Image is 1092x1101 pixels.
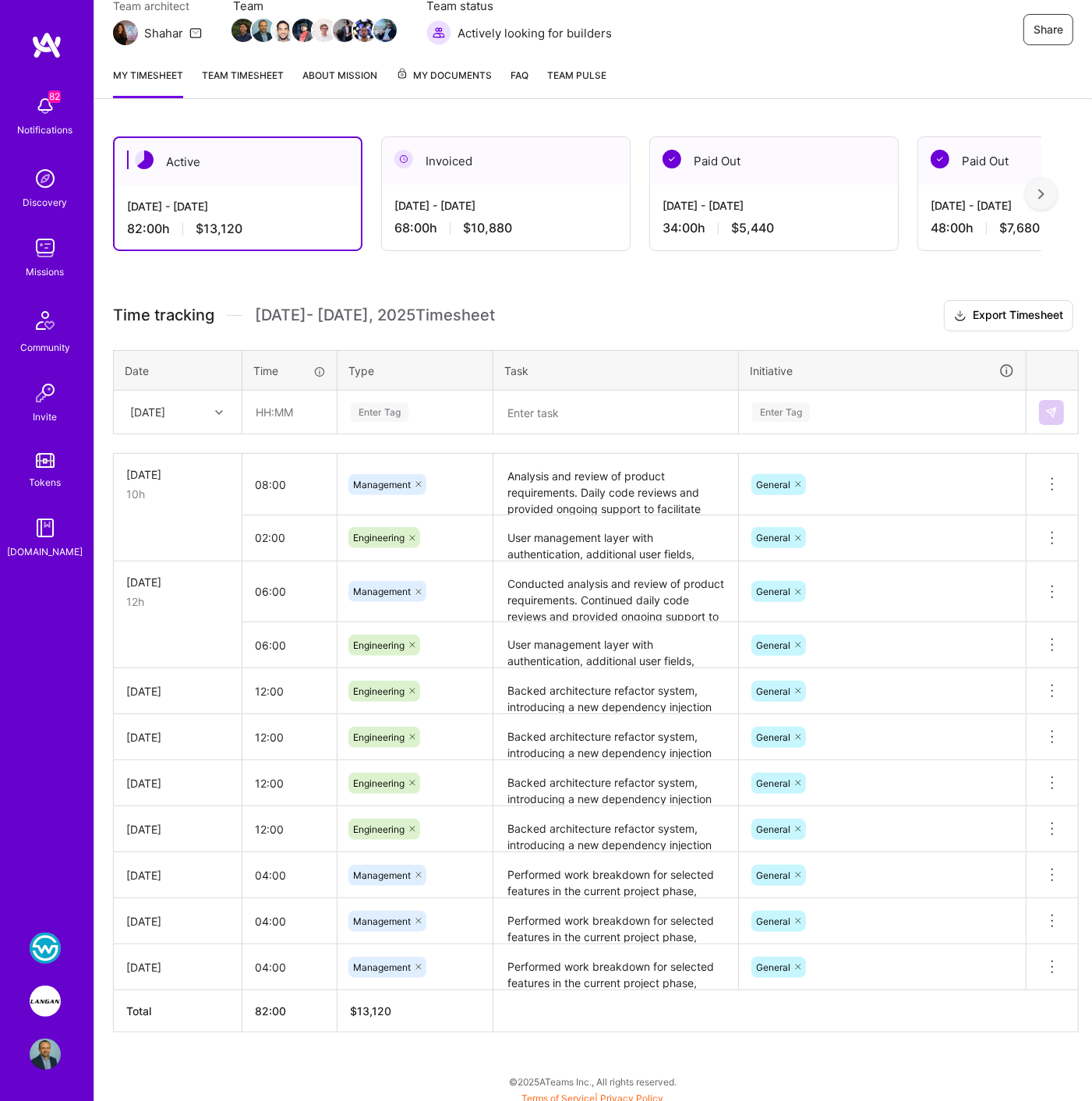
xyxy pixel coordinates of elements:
[30,1039,61,1070] img: User Avatar
[126,867,229,883] div: [DATE]
[353,19,376,42] img: Team Member Avatar
[23,194,68,211] div: Discovery
[353,823,405,835] span: Engineering
[30,232,61,264] img: teamwork
[126,821,229,837] div: [DATE]
[353,639,405,651] span: Engineering
[511,67,528,98] a: FAQ
[495,808,737,851] textarea: Backed architecture refactor system, introducing a new dependency injection pattern, updated API ...
[26,986,65,1017] a: Langan: AI-Copilot for Environmental Site Assessment
[26,933,65,964] a: WSC Sports: Real-Time Multilingual Captions
[302,67,377,98] a: About Mission
[196,221,242,237] span: $13,120
[113,306,214,325] span: Time tracking
[547,69,606,81] span: Team Pulse
[756,915,790,927] span: General
[255,306,495,325] span: [DATE] - [DATE] , 2025 Timesheet
[373,19,397,42] img: Team Member Avatar
[495,517,737,560] textarea: User management layer with authentication, additional user fields, proper security, and session m...
[333,19,356,42] img: Team Member Avatar
[126,683,229,699] div: [DATE]
[115,138,361,186] div: Active
[334,17,355,44] a: Team Member Avatar
[30,933,61,964] img: WSC Sports: Real-Time Multilingual Captions
[135,150,154,169] img: Active
[756,639,790,651] span: General
[126,574,229,590] div: [DATE]
[114,350,242,391] th: Date
[954,308,967,324] i: icon Download
[495,716,737,759] textarea: Backed architecture refactor system, introducing a new dependency injection pattern, updated API ...
[495,946,737,989] textarea: Performed work breakdown for selected features in the current project phase, including analysis a...
[756,823,790,835] span: General
[756,685,790,697] span: General
[337,350,493,391] th: Type
[242,901,337,942] input: HH:MM
[294,17,314,44] a: Team Member Avatar
[353,915,411,927] span: Management
[26,1039,65,1070] a: User Avatar
[8,543,83,560] div: [DOMAIN_NAME]
[756,961,790,973] span: General
[233,17,253,44] a: Team Member Avatar
[353,479,411,490] span: Management
[353,731,405,743] span: Engineering
[394,197,617,214] div: [DATE] - [DATE]
[999,220,1040,236] span: $7,680
[495,854,737,897] textarea: Performed work breakdown for selected features in the current project phase, including analysis a...
[351,400,408,424] div: Enter Tag
[756,731,790,743] span: General
[30,512,61,543] img: guide book
[495,670,737,713] textarea: Backed architecture refactor system, introducing a new dependency injection pattern, updated API ...
[114,990,242,1032] th: Total
[396,67,492,84] span: My Documents
[313,19,336,42] img: Team Member Avatar
[242,571,337,612] input: HH:MM
[353,869,411,881] span: Management
[231,19,255,42] img: Team Member Avatar
[202,67,284,98] a: Team timesheet
[353,685,405,697] span: Engineering
[375,17,395,44] a: Team Member Avatar
[30,163,61,194] img: discovery
[944,300,1073,331] button: Export Timesheet
[350,1004,391,1018] span: $ 13,120
[36,453,55,468] img: tokens
[126,593,229,610] div: 12h
[242,990,337,1032] th: 82:00
[292,19,316,42] img: Team Member Avatar
[731,220,774,236] span: $5,440
[130,404,165,420] div: [DATE]
[126,959,229,975] div: [DATE]
[18,122,73,138] div: Notifications
[495,455,737,515] textarea: Analysis and review of product requirements. Daily code reviews and provided ongoing support to f...
[126,913,229,929] div: [DATE]
[1023,14,1073,45] button: Share
[463,220,512,236] span: $10,880
[663,197,885,214] div: [DATE] - [DATE]
[353,586,411,597] span: Management
[752,400,810,424] div: Enter Tag
[113,20,138,45] img: Team Architect
[242,809,337,850] input: HH:MM
[756,777,790,789] span: General
[314,17,334,44] a: Team Member Avatar
[396,67,492,98] a: My Documents
[355,17,375,44] a: Team Member Avatar
[353,961,411,973] span: Management
[20,339,70,356] div: Community
[31,31,62,59] img: logo
[493,350,739,391] th: Task
[663,220,885,236] div: 34:00 h
[756,869,790,881] span: General
[756,479,790,490] span: General
[34,409,58,425] div: Invite
[30,377,61,409] img: Invite
[495,762,737,805] textarea: Backed architecture refactor system, introducing a new dependency injection pattern, updated API ...
[756,586,790,597] span: General
[113,67,183,98] a: My timesheet
[126,466,229,483] div: [DATE]
[253,363,326,379] div: Time
[30,90,61,122] img: bell
[750,362,1015,380] div: Initiative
